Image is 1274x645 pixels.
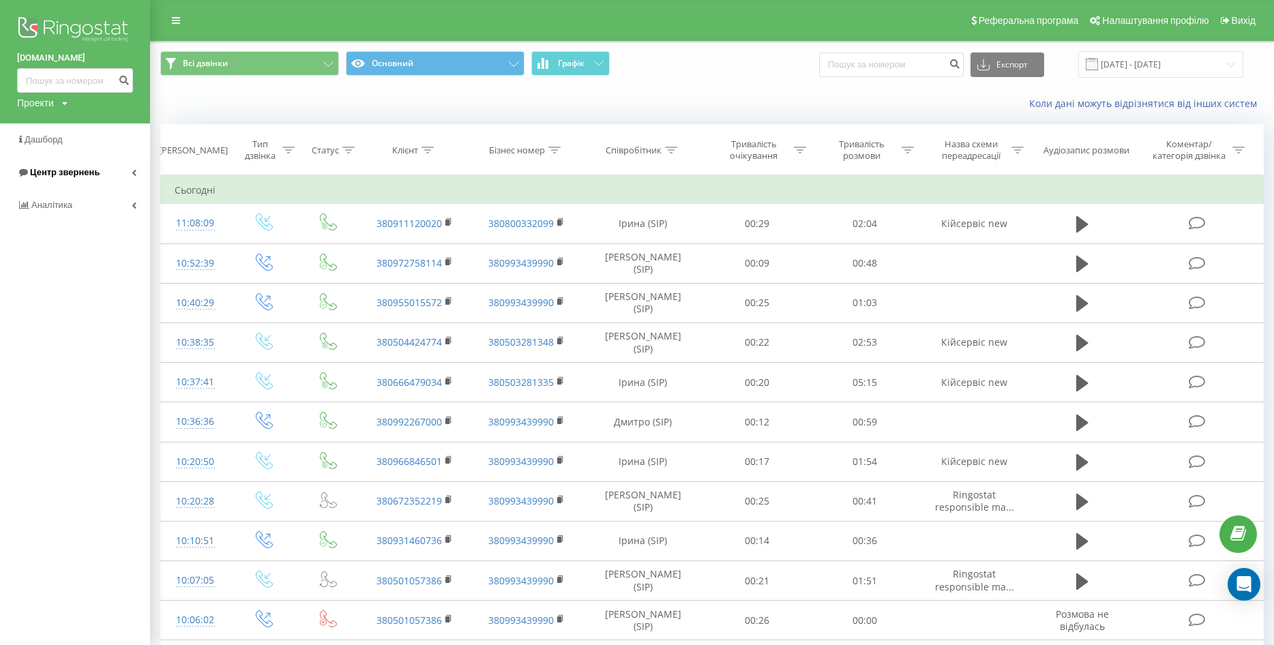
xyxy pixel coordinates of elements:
[582,283,703,322] td: [PERSON_NAME] (SIP)
[811,363,919,402] td: 05:15
[175,329,216,356] div: 10:38:35
[1029,97,1264,110] a: Коли дані можуть відрізнятися вiд інших систем
[703,363,811,402] td: 00:20
[175,369,216,395] div: 10:37:41
[811,402,919,442] td: 00:59
[376,415,442,428] a: 380992267000
[558,59,584,68] span: Графік
[935,567,1014,592] span: Ringostat responsible ma...
[159,145,228,156] div: [PERSON_NAME]
[488,376,554,389] a: 380503281335
[703,601,811,640] td: 00:26
[312,145,339,156] div: Статус
[582,561,703,601] td: [PERSON_NAME] (SIP)
[582,601,703,640] td: [PERSON_NAME] (SIP)
[1043,145,1129,156] div: Аудіозапис розмови
[919,322,1031,362] td: Кійсервіс new
[183,58,228,69] span: Всі дзвінки
[971,52,1044,77] button: Експорт
[1056,607,1109,633] span: Розмова не відбулась
[376,494,442,507] a: 380672352219
[703,322,811,362] td: 00:22
[703,561,811,601] td: 00:21
[1149,138,1229,162] div: Коментар/категорія дзвінка
[811,481,919,521] td: 00:41
[606,145,662,156] div: Співробітник
[582,402,703,442] td: Дмитро (SIP)
[488,455,554,468] a: 380993439990
[175,250,216,277] div: 10:52:39
[582,481,703,521] td: [PERSON_NAME] (SIP)
[175,408,216,435] div: 10:36:36
[811,521,919,560] td: 00:36
[1232,15,1256,26] span: Вихід
[979,15,1079,26] span: Реферальна програма
[31,200,72,210] span: Аналiтика
[376,574,442,587] a: 380501057386
[488,534,554,547] a: 380993439990
[160,51,339,76] button: Всі дзвінки
[1228,568,1260,601] div: Open Intercom Messenger
[376,217,442,230] a: 380911120020
[935,488,1014,513] span: Ringostat responsible ma...
[376,335,442,348] a: 380504424774
[811,283,919,322] td: 01:03
[488,296,554,309] a: 380993439990
[175,528,216,554] div: 10:10:51
[175,290,216,316] div: 10:40:29
[30,167,100,177] span: Центр звернень
[703,204,811,243] td: 00:29
[919,204,1031,243] td: Кійсервіс new
[488,415,554,428] a: 380993439990
[582,442,703,481] td: Ірина (SIP)
[376,455,442,468] a: 380966846501
[582,363,703,402] td: Ірина (SIP)
[717,138,790,162] div: Тривалість очікування
[488,217,554,230] a: 380800332099
[488,335,554,348] a: 380503281348
[161,177,1264,204] td: Сьогодні
[811,442,919,481] td: 01:54
[392,145,418,156] div: Клієнт
[919,442,1031,481] td: Кійсервіс new
[489,145,545,156] div: Бізнес номер
[17,51,133,65] a: [DOMAIN_NAME]
[488,574,554,587] a: 380993439990
[17,14,133,48] img: Ringostat logo
[819,52,964,77] input: Пошук за номером
[582,521,703,560] td: Ірина (SIP)
[935,138,1008,162] div: Назва схеми переадресації
[175,210,216,237] div: 11:08:09
[582,322,703,362] td: [PERSON_NAME] (SIP)
[488,256,554,269] a: 380993439990
[811,322,919,362] td: 02:53
[376,296,442,309] a: 380955015572
[175,567,216,594] div: 10:07:05
[376,376,442,389] a: 380666479034
[531,51,610,76] button: Графік
[703,442,811,481] td: 00:17
[376,534,442,547] a: 380931460736
[703,402,811,442] td: 00:12
[175,449,216,475] div: 10:20:50
[811,561,919,601] td: 01:51
[811,601,919,640] td: 00:00
[1102,15,1209,26] span: Налаштування профілю
[919,363,1031,402] td: Кійсервіс new
[825,138,898,162] div: Тривалість розмови
[346,51,524,76] button: Основний
[582,243,703,283] td: [PERSON_NAME] (SIP)
[703,521,811,560] td: 00:14
[703,243,811,283] td: 00:09
[25,134,63,145] span: Дашборд
[488,614,554,627] a: 380993439990
[17,68,133,93] input: Пошук за номером
[376,614,442,627] a: 380501057386
[17,96,54,110] div: Проекти
[175,607,216,633] div: 10:06:02
[703,283,811,322] td: 00:25
[582,204,703,243] td: Ірина (SIP)
[376,256,442,269] a: 380972758114
[811,204,919,243] td: 02:04
[811,243,919,283] td: 00:48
